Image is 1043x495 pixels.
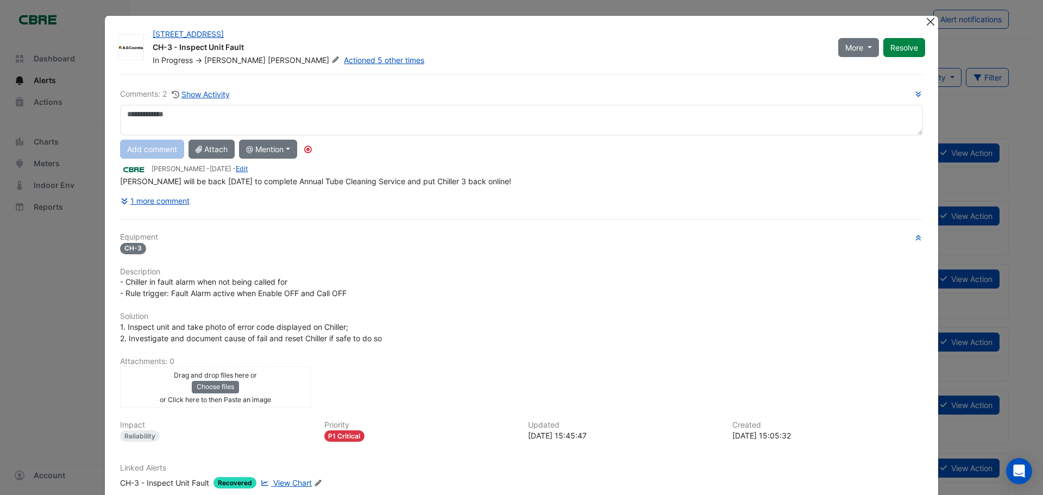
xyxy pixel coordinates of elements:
img: CBRE Charter Hall [120,164,147,176]
h6: Linked Alerts [120,463,923,473]
fa-icon: Edit Linked Alerts [314,479,322,487]
div: Tooltip anchor [303,145,313,154]
span: -> [195,55,202,65]
span: 1. Inspect unit and take photo of error code displayed on Chiller; 2. Investigate and document ca... [120,322,382,343]
button: More [838,38,879,57]
span: Recovered [213,477,256,488]
div: Reliability [120,430,160,442]
img: AG Coombs [118,42,143,53]
a: View Chart [259,477,312,488]
span: [PERSON_NAME] will be back [DATE] to complete Annual Tube Cleaning Service and put Chiller 3 back... [120,177,511,186]
span: [PERSON_NAME] [268,55,342,66]
button: Resolve [883,38,925,57]
div: P1 Critical [324,430,365,442]
button: Choose files [192,381,239,393]
span: 2025-08-29 15:45:47 [210,165,231,173]
small: Drag and drop files here or [174,371,257,379]
h6: Created [732,421,923,430]
button: @ Mention [239,140,297,159]
h6: Priority [324,421,516,430]
h6: Attachments: 0 [120,357,923,366]
span: CH-3 [120,243,146,254]
a: Actioned 5 other times [344,55,424,65]
span: - Chiller in fault alarm when not being called for - Rule trigger: Fault Alarm active when Enable... [120,277,347,298]
small: or Click here to then Paste an image [160,396,271,404]
div: CH-3 - Inspect Unit Fault [120,477,209,488]
a: [STREET_ADDRESS] [153,29,224,39]
div: Comments: 2 [120,88,230,101]
div: [DATE] 15:45:47 [528,430,719,441]
a: Edit [236,165,248,173]
h6: Description [120,267,923,277]
div: [DATE] 15:05:32 [732,430,923,441]
button: 1 more comment [120,191,190,210]
small: [PERSON_NAME] - - [152,164,248,174]
h6: Solution [120,312,923,321]
button: Attach [189,140,235,159]
span: More [845,42,863,53]
div: Open Intercom Messenger [1006,458,1032,484]
h6: Updated [528,421,719,430]
span: View Chart [273,478,312,487]
h6: Equipment [120,233,923,242]
button: Show Activity [171,88,230,101]
div: CH-3 - Inspect Unit Fault [153,42,825,55]
span: In Progress [153,55,193,65]
span: [PERSON_NAME] [204,55,266,65]
h6: Impact [120,421,311,430]
button: Close [925,16,936,27]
